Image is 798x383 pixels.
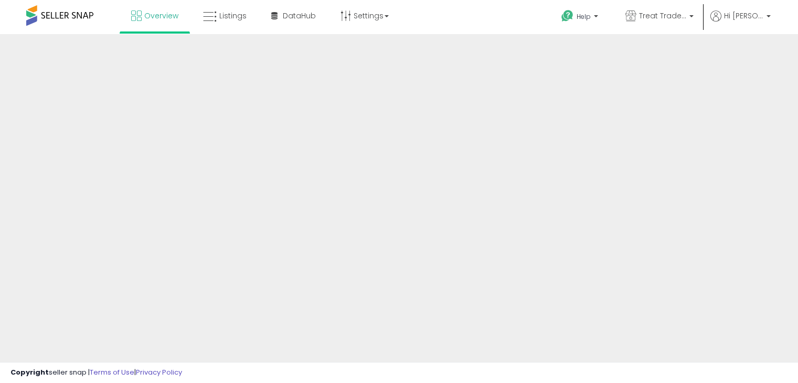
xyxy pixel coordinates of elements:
[136,367,182,377] a: Privacy Policy
[10,367,49,377] strong: Copyright
[219,10,247,21] span: Listings
[144,10,178,21] span: Overview
[724,10,763,21] span: Hi [PERSON_NAME]
[553,2,609,34] a: Help
[577,12,591,21] span: Help
[10,368,182,378] div: seller snap | |
[710,10,771,34] a: Hi [PERSON_NAME]
[283,10,316,21] span: DataHub
[639,10,686,21] span: Treat Traders
[561,9,574,23] i: Get Help
[90,367,134,377] a: Terms of Use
